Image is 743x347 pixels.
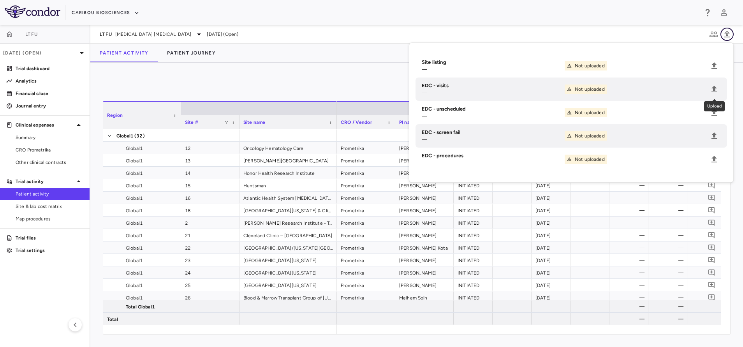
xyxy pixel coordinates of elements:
[395,241,454,254] div: [PERSON_NAME] Kota
[239,154,337,166] div: [PERSON_NAME][GEOGRAPHIC_DATA]
[16,159,83,166] span: Other clinical contracts
[181,266,239,278] div: 24
[116,130,134,142] span: Global1
[395,167,454,179] div: [PERSON_NAME]
[239,142,337,154] div: Oncology Hematology Care
[575,109,605,116] span: Not uploaded
[454,192,493,204] div: INITIATED
[616,291,644,304] div: —
[422,67,427,72] span: —
[115,31,191,38] span: [MEDICAL_DATA] [MEDICAL_DATA]
[422,90,427,95] span: —
[239,167,337,179] div: Honor Health Research Institute
[616,300,644,313] div: —
[126,192,143,204] span: Global1
[694,266,722,279] div: —
[126,142,143,155] span: Global1
[706,205,717,215] button: Add comment
[706,280,717,290] button: Add comment
[694,241,722,254] div: —
[337,192,395,204] div: Prometrika
[532,179,570,191] div: [DATE]
[708,281,715,289] svg: Add comment
[337,142,395,154] div: Prometrika
[708,269,715,276] svg: Add comment
[708,206,715,214] svg: Add comment
[181,229,239,241] div: 21
[181,217,239,229] div: 2
[395,217,454,229] div: [PERSON_NAME]
[3,49,77,56] p: [DATE] (Open)
[126,242,143,254] span: Global1
[708,153,721,166] span: Upload
[16,122,74,129] p: Clinical expenses
[16,178,74,185] p: Trial activity
[422,106,565,113] h6: EDC - unscheduled
[337,266,395,278] div: Prometrika
[107,313,118,326] span: Total
[126,301,155,313] span: Total Global1
[90,44,158,62] button: Patient Activity
[694,279,722,291] div: —
[706,217,717,228] button: Add comment
[239,241,337,254] div: [GEOGRAPHIC_DATA]/[US_STATE][GEOGRAPHIC_DATA][MEDICAL_DATA]
[532,279,570,291] div: [DATE]
[532,217,570,229] div: [DATE]
[395,291,454,303] div: Melhem Solh
[16,102,83,109] p: Journal entry
[655,179,683,192] div: —
[337,279,395,291] div: Prometrika
[181,279,239,291] div: 25
[532,266,570,278] div: [DATE]
[337,179,395,191] div: Prometrika
[616,313,644,325] div: —
[422,160,427,166] span: —
[5,5,60,18] img: logo-full-BYUhSk78.svg
[337,291,395,303] div: Prometrika
[706,242,717,253] button: Add comment
[16,215,83,222] span: Map procedures
[454,279,493,291] div: INITIATED
[655,204,683,217] div: —
[239,229,337,241] div: Cleveland Clinic – [GEOGRAPHIC_DATA]
[126,180,143,192] span: Global1
[16,90,83,97] p: Financial close
[655,192,683,204] div: —
[422,129,565,136] h6: EDC - screen fail
[575,62,605,69] span: Not uploaded
[181,291,239,303] div: 26
[655,291,683,304] div: —
[532,291,570,303] div: [DATE]
[395,154,454,166] div: [PERSON_NAME]
[395,229,454,241] div: [PERSON_NAME]
[454,179,493,191] div: INITIATED
[694,291,722,304] div: —
[655,300,683,313] div: —
[708,129,721,143] span: Upload
[575,156,605,163] span: Not uploaded
[126,279,143,292] span: Global1
[575,132,605,139] span: Not uploaded
[694,204,722,217] div: —
[25,31,38,37] span: LTFU
[454,266,493,278] div: INITIATED
[239,291,337,303] div: Blood & Marrow Transplant Group of [US_STATE]
[107,113,123,118] span: Region
[126,155,143,167] span: Global1
[616,254,644,266] div: —
[708,181,715,189] svg: Add comment
[337,254,395,266] div: Prometrika
[126,217,143,229] span: Global1
[616,229,644,241] div: —
[655,266,683,279] div: —
[181,204,239,216] div: 18
[337,229,395,241] div: Prometrika
[399,120,416,125] span: PI name
[616,217,644,229] div: —
[694,254,722,266] div: —
[181,254,239,266] div: 23
[454,229,493,241] div: INITIATED
[708,256,715,264] svg: Add comment
[181,179,239,191] div: 15
[16,146,83,153] span: CRO Prometrika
